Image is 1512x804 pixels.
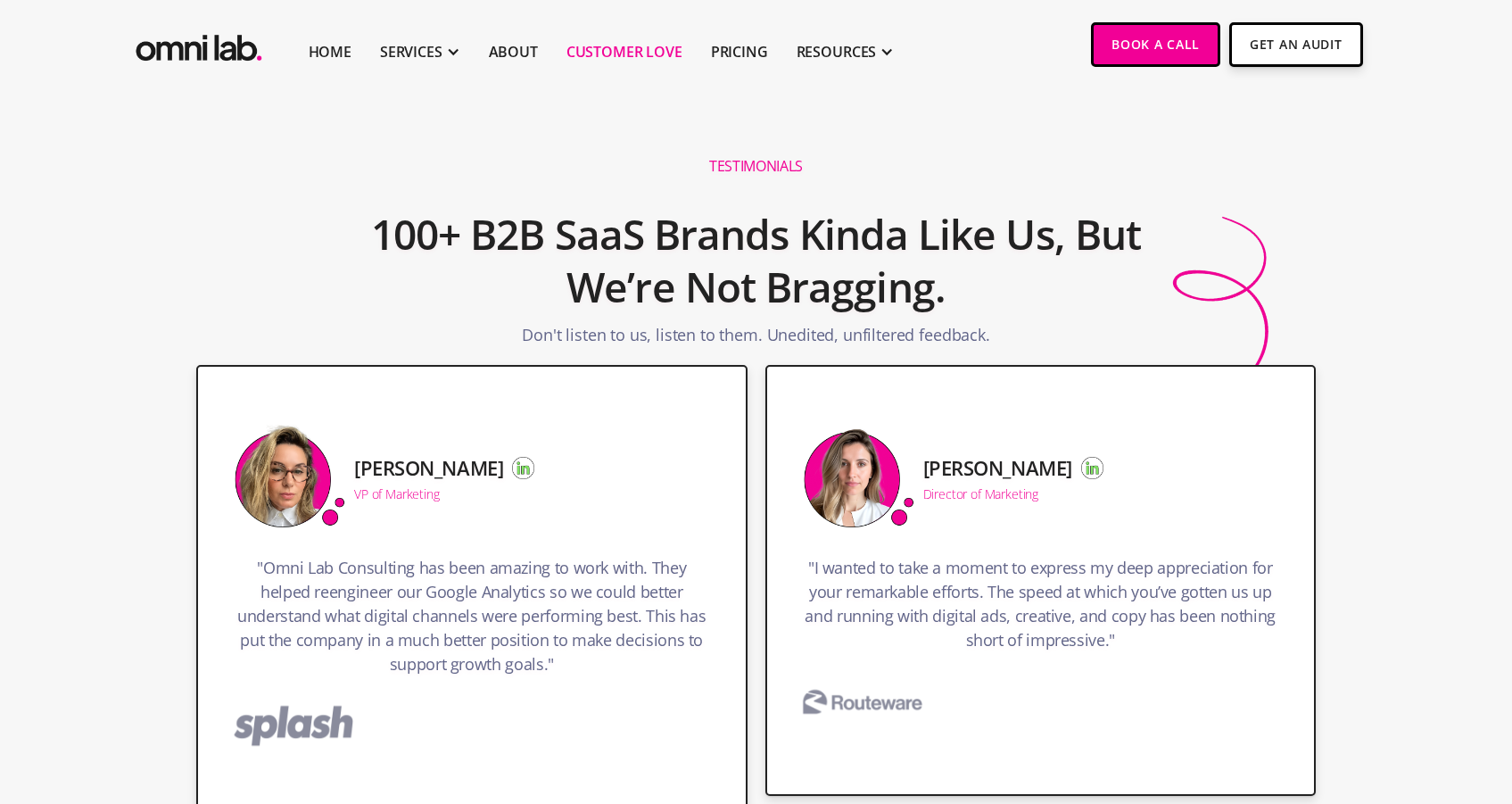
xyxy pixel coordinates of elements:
[923,457,1072,478] h5: [PERSON_NAME]
[332,199,1181,324] h2: 100+ B2B SaaS Brands Kinda Like Us, But We’re Not Bragging.
[132,22,266,66] a: home
[489,41,538,62] a: About
[354,488,440,501] div: VP of Marketing
[923,488,1039,501] div: Director of Marketing
[354,457,503,478] h5: [PERSON_NAME]
[234,556,710,685] h3: "Omni Lab Consulting has been amazing to work with. They helped reengineer our Google Analytics s...
[566,41,682,62] a: Customer Love
[132,22,266,66] img: Omni Lab: B2B SaaS Demand Generation Agency
[380,41,442,62] div: SERVICES
[309,41,351,62] a: Home
[1423,718,1512,804] iframe: Chat Widget
[709,157,803,176] h1: Testimonials
[1423,718,1512,804] div: Widget chat
[803,556,1279,661] h3: "I wanted to take a moment to express my deep appreciation for your remarkable efforts. The speed...
[711,41,768,62] a: Pricing
[1091,22,1220,67] a: Book a Call
[1229,22,1362,67] a: Get An Audit
[797,41,877,62] div: RESOURCES
[522,323,989,356] p: Don't listen to us, listen to them. Unedited, unfiltered feedback.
